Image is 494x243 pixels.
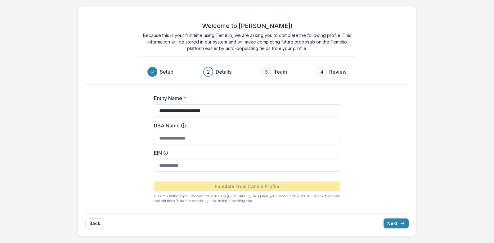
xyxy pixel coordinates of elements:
p: Because this is your first time using Temelio, we are asking you to complete the following profil... [138,32,356,52]
div: 2 [207,68,210,76]
div: 4 [320,68,324,76]
h3: Team [274,68,287,76]
h3: Details [216,68,231,76]
button: Populate From Candid Profile [154,181,340,191]
label: EIN [154,149,336,157]
button: Back [85,218,104,228]
h2: Welcome to [PERSON_NAME]! [202,22,292,30]
div: 3 [265,68,268,76]
h3: Review [329,68,347,76]
h3: Setup [160,68,173,76]
button: Next [384,218,409,228]
div: Progress [147,67,347,77]
p: Click this button to populate core profile fields in [GEOGRAPHIC_DATA] from your Candid profile. ... [154,194,340,203]
label: DBA Name [154,122,336,129]
label: Entity Name [154,94,336,102]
